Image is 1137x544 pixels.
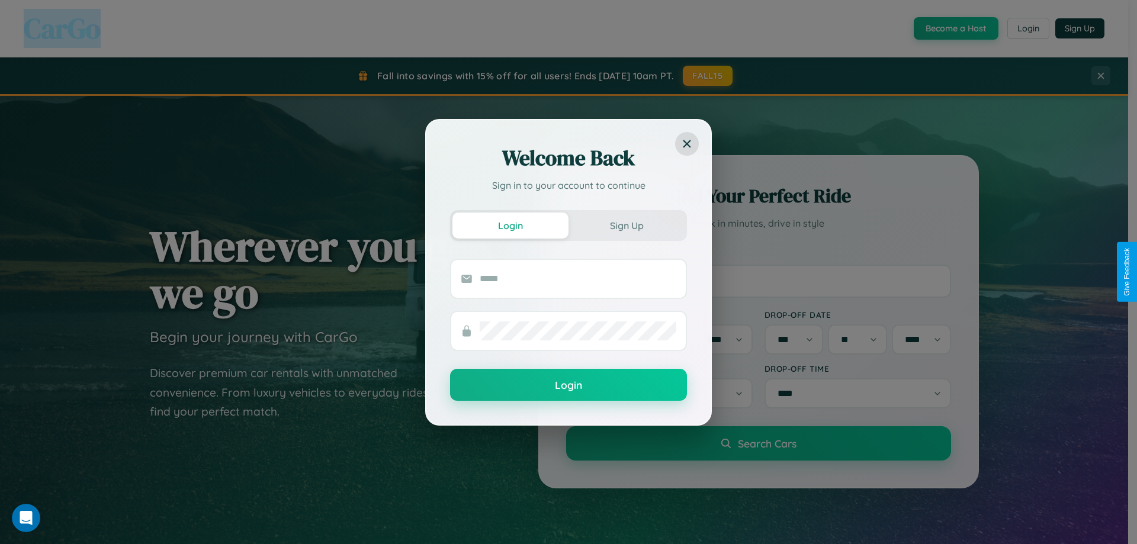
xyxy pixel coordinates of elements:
[1123,248,1131,296] div: Give Feedback
[450,144,687,172] h2: Welcome Back
[568,213,685,239] button: Sign Up
[450,178,687,192] p: Sign in to your account to continue
[452,213,568,239] button: Login
[450,369,687,401] button: Login
[12,504,40,532] iframe: Intercom live chat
